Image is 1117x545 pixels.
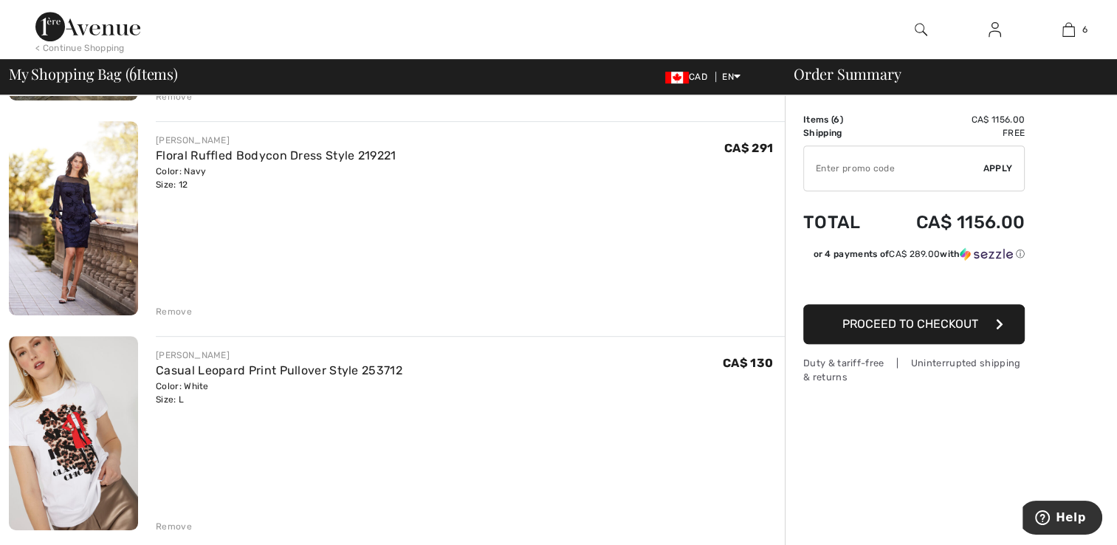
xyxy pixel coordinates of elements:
[722,72,740,82] span: EN
[803,197,879,247] td: Total
[803,266,1025,299] iframe: PayPal-paypal
[803,113,879,126] td: Items ( )
[156,305,192,318] div: Remove
[723,356,773,370] span: CA$ 130
[842,317,978,331] span: Proceed to Checkout
[977,21,1013,39] a: Sign In
[889,249,940,259] span: CA$ 289.00
[813,247,1025,261] div: or 4 payments of with
[879,197,1025,247] td: CA$ 1156.00
[803,247,1025,266] div: or 4 payments ofCA$ 289.00withSezzle Click to learn more about Sezzle
[156,380,402,406] div: Color: White Size: L
[804,146,983,191] input: Promo code
[983,162,1013,175] span: Apply
[879,113,1025,126] td: CA$ 1156.00
[915,21,927,38] img: search the website
[156,90,192,103] div: Remove
[9,66,178,81] span: My Shopping Bag ( Items)
[156,349,402,362] div: [PERSON_NAME]
[9,121,138,315] img: Floral Ruffled Bodycon Dress Style 219221
[156,363,402,377] a: Casual Leopard Print Pullover Style 253712
[35,12,140,41] img: 1ère Avenue
[776,66,1108,81] div: Order Summary
[665,72,713,82] span: CAD
[834,114,839,125] span: 6
[724,141,773,155] span: CA$ 291
[35,41,125,55] div: < Continue Shopping
[665,72,689,83] img: Canadian Dollar
[1032,21,1104,38] a: 6
[156,165,396,191] div: Color: Navy Size: 12
[960,247,1013,261] img: Sezzle
[156,148,396,162] a: Floral Ruffled Bodycon Dress Style 219221
[129,63,137,82] span: 6
[879,126,1025,140] td: Free
[989,21,1001,38] img: My Info
[156,520,192,533] div: Remove
[1082,23,1087,36] span: 6
[803,304,1025,344] button: Proceed to Checkout
[803,126,879,140] td: Shipping
[1023,501,1102,538] iframe: Opens a widget where you can find more information
[9,336,138,530] img: Casual Leopard Print Pullover Style 253712
[1062,21,1075,38] img: My Bag
[156,134,396,147] div: [PERSON_NAME]
[803,356,1025,384] div: Duty & tariff-free | Uninterrupted shipping & returns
